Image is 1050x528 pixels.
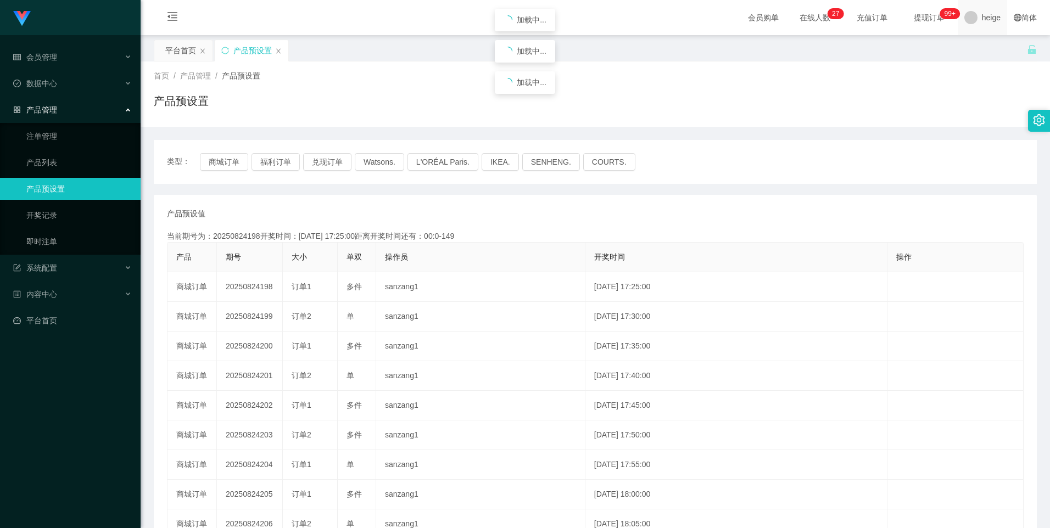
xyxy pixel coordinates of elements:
span: 订单1 [292,490,311,498]
i: icon: loading [504,78,512,87]
i: 图标: form [13,264,21,272]
a: 产品列表 [26,151,132,173]
span: 提现订单 [908,14,950,21]
span: 单 [347,460,354,469]
a: 注单管理 [26,125,132,147]
td: 20250824203 [217,420,283,450]
td: 20250824204 [217,450,283,480]
span: 会员管理 [13,53,57,61]
span: 操作员 [385,252,408,261]
td: sanzang1 [376,450,585,480]
td: 20250824200 [217,332,283,361]
i: icon: loading [504,15,512,24]
a: 即时注单 [26,231,132,252]
span: 单 [347,371,354,380]
td: 商城订单 [167,272,217,302]
button: L'ORÉAL Paris. [407,153,478,171]
sup: 27 [828,8,844,19]
span: 期号 [226,252,241,261]
span: 产品 [176,252,192,261]
td: [DATE] 17:25:00 [585,272,887,302]
td: [DATE] 17:30:00 [585,302,887,332]
button: COURTS. [583,153,635,171]
span: 单双 [347,252,362,261]
span: 在线人数 [794,14,836,21]
span: / [215,71,217,80]
p: 7 [836,8,840,19]
span: 大小 [292,252,307,261]
button: 兑现订单 [303,153,351,171]
span: 单 [347,519,354,528]
a: 开奖记录 [26,204,132,226]
span: 产品预设值 [167,208,205,220]
span: 订单2 [292,312,311,321]
td: 商城订单 [167,420,217,450]
button: IKEA. [482,153,519,171]
td: 20250824201 [217,361,283,391]
div: 当前期号为：20250824198开奖时间：[DATE] 17:25:00距离开奖时间还有：00:0-149 [167,231,1024,242]
button: SENHENG. [522,153,580,171]
span: 系统配置 [13,263,57,272]
i: 图标: global [1014,14,1021,21]
td: [DATE] 17:40:00 [585,361,887,391]
i: icon: loading [504,47,512,55]
span: 数据中心 [13,79,57,88]
span: 订单1 [292,401,311,409]
span: / [174,71,176,80]
button: Watsons. [355,153,404,171]
span: 首页 [154,71,169,80]
i: 图标: menu-fold [154,1,191,36]
span: 订单2 [292,371,311,380]
td: 商城订单 [167,480,217,509]
span: 内容中心 [13,290,57,299]
td: [DATE] 17:55:00 [585,450,887,480]
span: 多件 [347,430,362,439]
td: [DATE] 18:00:00 [585,480,887,509]
i: 图标: unlock [1027,44,1037,54]
td: [DATE] 17:35:00 [585,332,887,361]
i: 图标: close [199,48,206,54]
span: 多件 [347,282,362,291]
span: 加载中... [517,15,546,24]
img: logo.9652507e.png [13,11,31,26]
span: 产品预设置 [222,71,260,80]
td: 商城订单 [167,361,217,391]
i: 图标: setting [1033,114,1045,126]
button: 商城订单 [200,153,248,171]
span: 加载中... [517,47,546,55]
td: 商城订单 [167,391,217,420]
sup: 945 [940,8,960,19]
a: 图标: dashboard平台首页 [13,310,132,332]
i: 图标: sync [221,47,229,54]
td: 20250824198 [217,272,283,302]
td: 商城订单 [167,332,217,361]
span: 加载中... [517,78,546,87]
td: sanzang1 [376,420,585,450]
i: 图标: table [13,53,21,61]
td: 商城订单 [167,450,217,480]
td: sanzang1 [376,480,585,509]
span: 充值订单 [851,14,893,21]
span: 订单1 [292,460,311,469]
a: 产品预设置 [26,178,132,200]
td: sanzang1 [376,391,585,420]
button: 福利订单 [252,153,300,171]
span: 订单1 [292,282,311,291]
span: 多件 [347,401,362,409]
span: 操作 [896,252,912,261]
span: 开奖时间 [594,252,625,261]
span: 订单2 [292,430,311,439]
td: sanzang1 [376,272,585,302]
span: 多件 [347,341,362,350]
i: 图标: check-circle-o [13,80,21,87]
span: 单 [347,312,354,321]
td: 20250824205 [217,480,283,509]
span: 订单1 [292,341,311,350]
span: 类型： [167,153,200,171]
td: sanzang1 [376,302,585,332]
i: 图标: profile [13,290,21,298]
div: 产品预设置 [233,40,272,61]
span: 产品管理 [180,71,211,80]
td: 20250824202 [217,391,283,420]
p: 2 [832,8,836,19]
